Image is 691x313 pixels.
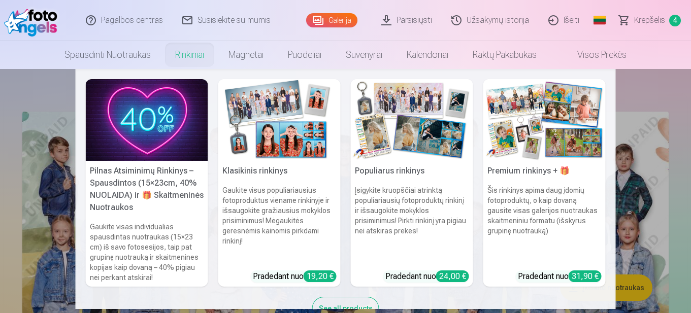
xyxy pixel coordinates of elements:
h6: Gaukite visas individualias spausdintas nuotraukas (15×23 cm) iš savo fotosesijos, taip pat grupi... [86,218,208,287]
a: See all products [312,302,379,313]
a: Populiarus rinkinysPopuliarus rinkinysĮsigykite kruopščiai atrinktą populiariausių fotoproduktų r... [351,79,473,287]
a: Premium rinkinys + 🎁Premium rinkinys + 🎁Šis rinkinys apima daug įdomių fotoproduktų, o kaip dovan... [483,79,606,287]
div: Pradedant nuo [385,270,469,283]
a: Visos prekės [549,41,639,69]
h5: Pilnas Atsiminimų Rinkinys – Spausdintos (15×23cm, 40% NUOLAIDA) ir 🎁 Skaitmeninės Nuotraukos [86,161,208,218]
h5: Populiarus rinkinys [351,161,473,181]
a: Kalendoriai [394,41,460,69]
a: Suvenyrai [334,41,394,69]
h6: Šis rinkinys apima daug įdomių fotoproduktų, o kaip dovaną gausite visas galerijos nuotraukas ska... [483,181,606,266]
a: Puodeliai [276,41,334,69]
img: Pilnas Atsiminimų Rinkinys – Spausdintos (15×23cm, 40% NUOLAIDA) ir 🎁 Skaitmeninės Nuotraukos [86,79,208,161]
div: 31,90 € [569,270,602,282]
div: 24,00 € [436,270,469,282]
span: 4 [669,15,681,26]
img: Premium rinkinys + 🎁 [483,79,606,161]
img: Klasikinis rinkinys [218,79,341,161]
h6: Įsigykite kruopščiai atrinktą populiariausių fotoproduktų rinkinį ir išsaugokite mokyklos prisimi... [351,181,473,266]
a: Spausdinti nuotraukas [52,41,163,69]
a: Galerija [306,13,357,27]
a: Magnetai [216,41,276,69]
div: Pradedant nuo [253,270,337,283]
a: Pilnas Atsiminimų Rinkinys – Spausdintos (15×23cm, 40% NUOLAIDA) ir 🎁 Skaitmeninės NuotraukosPiln... [86,79,208,287]
a: Rinkiniai [163,41,216,69]
h5: Premium rinkinys + 🎁 [483,161,606,181]
img: Populiarus rinkinys [351,79,473,161]
h6: Gaukite visus populiariausius fotoproduktus viename rinkinyje ir išsaugokite gražiausius mokyklos... [218,181,341,266]
a: Raktų pakabukas [460,41,549,69]
div: 19,20 € [304,270,337,282]
h5: Klasikinis rinkinys [218,161,341,181]
div: Pradedant nuo [518,270,602,283]
a: Klasikinis rinkinysKlasikinis rinkinysGaukite visus populiariausius fotoproduktus viename rinkiny... [218,79,341,287]
img: /fa5 [4,4,62,37]
span: Krepšelis [634,14,665,26]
